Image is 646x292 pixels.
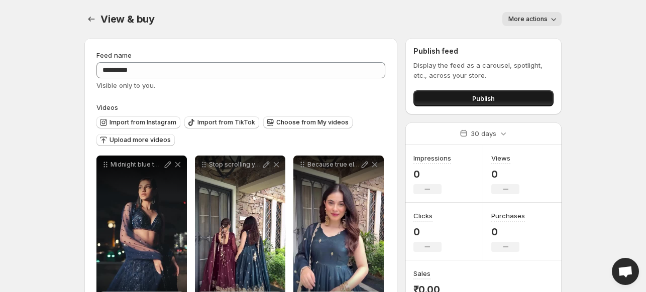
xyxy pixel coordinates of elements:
[209,161,261,169] p: Stop scrolling your festive color is right here Teal that speaks of quiet power Red that radiates...
[100,13,155,25] span: View & buy
[472,93,495,103] span: Publish
[491,226,525,238] p: 0
[413,153,451,163] h3: Impressions
[413,268,430,278] h3: Sales
[197,118,255,126] span: Import from TikTok
[413,211,433,221] h3: Clicks
[111,161,163,169] p: Midnight blue this rare doesnt wait Neither should you Crafted for the nights that deserve more t...
[184,116,259,128] button: Import from TikTok
[413,60,554,80] p: Display the feed as a carousel, spotlight, etc., across your store.
[413,46,554,56] h2: Publish feed
[612,258,639,285] div: Open chat
[413,226,442,238] p: 0
[491,168,519,180] p: 0
[96,116,180,128] button: Import from Instagram
[96,81,155,89] span: Visible only to you.
[307,161,360,169] p: Because true elegance isnt boughtits felt in the way you carry it
[471,128,496,138] p: 30 days
[96,103,118,111] span: Videos
[110,118,176,126] span: Import from Instagram
[491,153,510,163] h3: Views
[276,118,349,126] span: Choose from My videos
[413,168,451,180] p: 0
[96,134,175,146] button: Upload more videos
[96,51,132,59] span: Feed name
[84,12,98,26] button: Settings
[413,90,554,106] button: Publish
[263,116,353,128] button: Choose from My videos
[508,15,548,23] span: More actions
[491,211,525,221] h3: Purchases
[110,136,171,144] span: Upload more videos
[502,12,562,26] button: More actions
